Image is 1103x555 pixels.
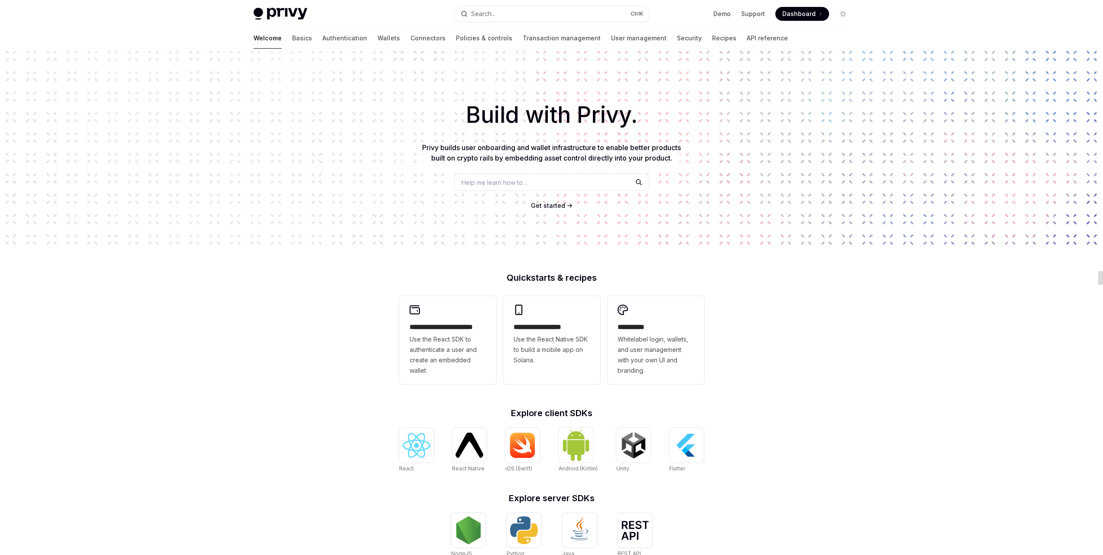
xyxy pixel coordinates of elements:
a: Support [741,10,765,18]
a: Recipes [712,28,736,49]
h2: Explore client SDKs [399,409,704,417]
a: Wallets [377,28,400,49]
img: REST API [621,521,649,540]
img: Flutter [673,431,700,459]
a: Transaction management [523,28,601,49]
img: Java [566,516,593,544]
h1: Build with Privy. [14,98,1089,132]
h2: Explore server SDKs [399,494,704,502]
a: User management [611,28,667,49]
span: Android (Kotlin) [559,465,598,472]
a: Basics [292,28,312,49]
a: Android (Kotlin)Android (Kotlin) [559,428,598,473]
span: React Native [452,465,485,472]
a: **** **** **** ***Use the React Native SDK to build a mobile app on Solana. [503,296,600,384]
img: Python [510,516,538,544]
a: Welcome [254,28,282,49]
a: Authentication [322,28,367,49]
span: Whitelabel login, wallets, and user management with your own UI and branding. [618,334,694,376]
span: iOS (Swift) [505,465,532,472]
div: Search... [471,9,495,19]
img: Unity [620,431,647,459]
img: React [403,433,430,458]
img: React Native [456,433,483,457]
a: ReactReact [399,428,434,473]
a: Dashboard [775,7,829,21]
a: Demo [713,10,731,18]
a: Security [677,28,702,49]
a: React NativeReact Native [452,428,487,473]
span: React [399,465,414,472]
img: iOS (Swift) [509,432,537,458]
a: Get started [531,201,565,210]
a: FlutterFlutter [669,428,704,473]
a: **** *****Whitelabel login, wallets, and user management with your own UI and branding. [607,296,704,384]
img: Android (Kotlin) [562,429,590,461]
span: Flutter [669,465,685,472]
h2: Quickstarts & recipes [399,273,704,282]
button: Toggle dark mode [836,7,850,21]
span: Ctrl K [631,10,644,17]
img: NodeJS [455,516,482,544]
span: Privy builds user onboarding and wallet infrastructure to enable better products built on crypto ... [422,143,681,162]
span: Unity [616,465,629,472]
a: Policies & controls [456,28,512,49]
span: Get started [531,202,565,209]
button: Search...CtrlK [455,6,649,22]
span: Help me learn how to… [462,178,527,187]
span: Dashboard [782,10,816,18]
span: Use the React SDK to authenticate a user and create an embedded wallet. [410,334,486,376]
span: Use the React Native SDK to build a mobile app on Solana. [514,334,590,365]
a: iOS (Swift)iOS (Swift) [505,428,540,473]
a: UnityUnity [616,428,651,473]
a: Connectors [410,28,446,49]
a: API reference [747,28,788,49]
img: light logo [254,8,307,20]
